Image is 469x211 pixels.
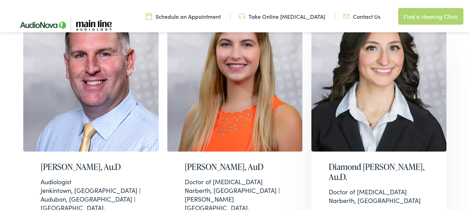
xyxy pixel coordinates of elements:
[185,176,285,185] div: Doctor of [MEDICAL_DATA]
[343,11,350,19] img: utility icon
[239,11,245,19] img: utility icon
[146,11,152,19] img: utility icon
[329,161,429,181] h2: Diamond [PERSON_NAME], Au.D.
[329,186,429,195] div: Doctor of [MEDICAL_DATA]
[23,1,159,151] img: Brian Harrington, Audiologist for Main Line Audiology in Jenkintown and Audubon, PA.
[185,161,285,171] h2: [PERSON_NAME], AuD
[311,1,447,151] img: Diamond Prus is an audiologist at Main Line Audiology in Narbeth, PA.
[398,7,463,24] a: Find a Hearing Clinic
[146,11,221,19] a: Schedule an Appointment
[41,176,141,185] div: Audiologist
[343,11,380,19] a: Contact Us
[41,161,141,171] h2: [PERSON_NAME], Au.D
[329,186,429,204] div: Narberth, [GEOGRAPHIC_DATA]
[239,11,325,19] a: Take Online [MEDICAL_DATA]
